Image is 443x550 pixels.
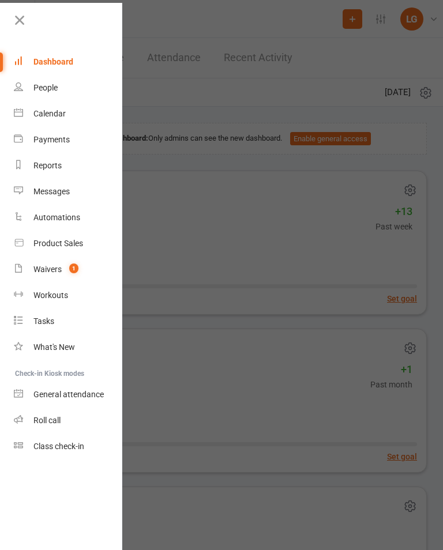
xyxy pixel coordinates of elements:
div: People [33,83,58,92]
div: Class check-in [33,442,84,451]
div: Roll call [33,416,61,425]
a: People [14,75,123,101]
a: Calendar [14,101,123,127]
div: Reports [33,161,62,170]
a: Class kiosk mode [14,434,123,459]
a: General attendance kiosk mode [14,382,123,408]
a: Dashboard [14,49,123,75]
a: Reports [14,153,123,179]
div: Messages [33,187,70,196]
div: What's New [33,342,75,352]
div: Tasks [33,317,54,326]
div: Payments [33,135,70,144]
div: Workouts [33,291,68,300]
a: Payments [14,127,123,153]
div: Calendar [33,109,66,118]
div: Dashboard [33,57,73,66]
a: Workouts [14,282,123,308]
span: 1 [69,263,78,273]
div: General attendance [33,390,104,399]
div: Automations [33,213,80,222]
a: What's New [14,334,123,360]
a: Automations [14,205,123,231]
div: Product Sales [33,239,83,248]
a: Tasks [14,308,123,334]
a: Waivers 1 [14,257,123,282]
a: Roll call [14,408,123,434]
a: Messages [14,179,123,205]
div: Waivers [33,265,62,274]
a: Product Sales [14,231,123,257]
